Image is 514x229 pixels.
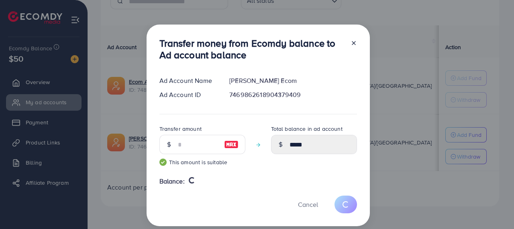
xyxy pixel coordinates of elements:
[224,140,239,149] img: image
[159,37,344,61] h3: Transfer money from Ecomdy balance to Ad account balance
[159,158,245,166] small: This amount is suitable
[480,193,508,223] iframe: Chat
[159,125,202,133] label: Transfer amount
[159,177,185,186] span: Balance:
[288,196,328,213] button: Cancel
[223,76,363,85] div: [PERSON_NAME] Ecom
[153,76,223,85] div: Ad Account Name
[223,90,363,99] div: 7469862618904379409
[159,159,167,166] img: guide
[271,125,343,133] label: Total balance in ad account
[298,200,318,209] span: Cancel
[153,90,223,99] div: Ad Account ID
